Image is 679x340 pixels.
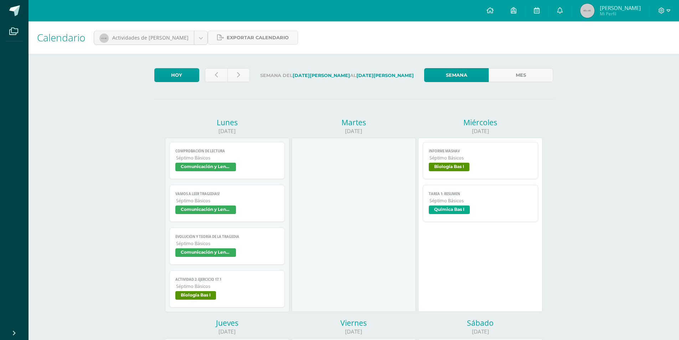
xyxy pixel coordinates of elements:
[227,31,289,44] span: Exportar calendario
[94,31,207,45] a: Actividades de [PERSON_NAME]
[165,328,289,335] div: [DATE]
[292,328,416,335] div: [DATE]
[169,228,285,265] a: Evolución y teoría de la tragediaSéptimo BásicosComunicación y Lenguage Bas I
[169,270,285,308] a: Actividad 2: Ejercicio 17.1Séptimo BásicosBiología Bas I
[356,73,414,78] strong: [DATE][PERSON_NAME]
[429,149,533,153] span: Informe Mashav
[429,198,533,204] span: Séptimo Básicos
[165,117,289,127] div: Lunes
[418,117,542,127] div: Miércoles
[175,149,279,153] span: Comprobación de lectura
[208,31,298,45] a: Exportar calendario
[175,291,216,300] span: Biología Bas I
[154,68,199,82] a: Hoy
[580,4,595,18] img: 45x45
[112,34,189,41] span: Actividades de [PERSON_NAME]
[600,4,641,11] span: [PERSON_NAME]
[165,318,289,328] div: Jueves
[292,318,416,328] div: Viernes
[37,31,85,44] span: Calendario
[418,127,542,135] div: [DATE]
[169,142,285,179] a: Comprobación de lecturaSéptimo BásicosComunicación y Lenguage Bas I
[175,163,236,171] span: Comunicación y Lenguage Bas I
[176,240,279,247] span: Séptimo Básicos
[429,163,469,171] span: Biología Bas I
[165,127,289,135] div: [DATE]
[175,277,279,282] span: Actividad 2: Ejercicio 17.1
[292,117,416,127] div: Martes
[176,198,279,204] span: Séptimo Básicos
[424,68,489,82] a: Semana
[293,73,350,78] strong: [DATE][PERSON_NAME]
[176,283,279,289] span: Séptimo Básicos
[99,34,109,43] img: 40x40
[418,318,542,328] div: Sábado
[175,248,236,257] span: Comunicación y Lenguage Bas I
[176,155,279,161] span: Séptimo Básicos
[429,205,470,214] span: Química Bas I
[175,205,236,214] span: Comunicación y Lenguage Bas I
[489,68,553,82] a: Mes
[423,185,539,222] a: Tarea 1: ResumenSéptimo BásicosQuímica Bas I
[423,142,539,179] a: Informe MashavSéptimo BásicosBiología Bas I
[429,155,533,161] span: Séptimo Básicos
[256,68,418,83] label: Semana del al
[175,234,279,239] span: Evolución y teoría de la tragedia
[418,328,542,335] div: [DATE]
[429,192,533,196] span: Tarea 1: Resumen
[169,185,285,222] a: Vamos a leer tragedias!Séptimo BásicosComunicación y Lenguage Bas I
[175,192,279,196] span: Vamos a leer tragedias!
[600,11,641,17] span: Mi Perfil
[292,127,416,135] div: [DATE]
